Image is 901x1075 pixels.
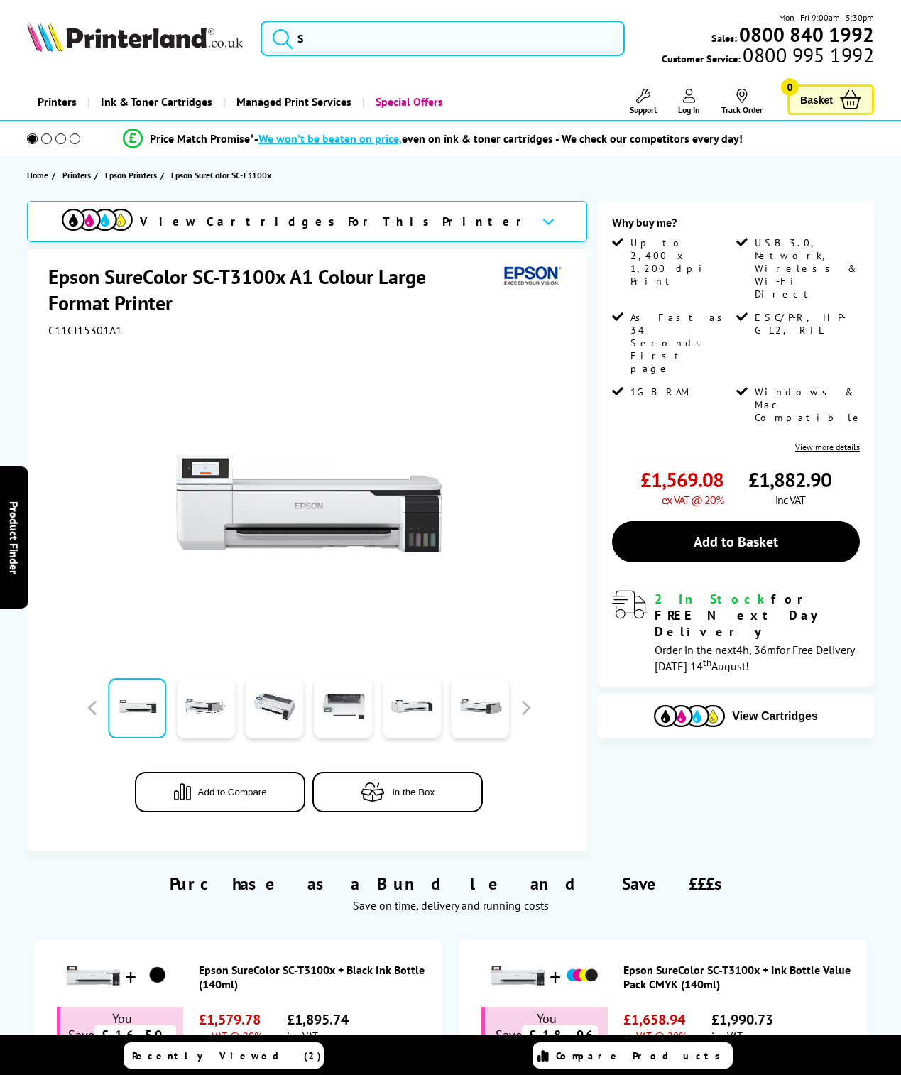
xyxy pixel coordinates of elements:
div: You Save [481,1007,608,1047]
div: Why buy me? [612,215,860,236]
img: Printerland Logo [27,21,243,52]
a: Ink & Toner Cartridges [87,84,223,120]
span: inc VAT [775,493,805,507]
span: ex VAT @ 20% [662,493,723,507]
span: £1,895.74 [287,1010,349,1029]
div: - even on ink & toner cartridges - We check our competitors every day! [254,131,743,146]
div: Save on time, delivery and running costs [45,898,856,912]
span: 0 [781,78,799,96]
img: Epson SureColor SC-T3100x [170,366,448,644]
span: Epson Printers [105,168,157,182]
a: Printers [62,168,94,182]
img: Epson SureColor SC-T3100x + Black Ink Bottle (140ml) [65,947,121,1004]
span: Mon - Fri 9:00am - 5:30pm [779,11,874,24]
a: Managed Print Services [223,84,362,120]
button: In the Box [312,772,483,812]
span: £18.96 [522,1025,598,1044]
span: We won’t be beaten on price, [258,131,402,146]
div: You Save [57,1007,183,1047]
img: cmyk-icon.svg [62,209,133,231]
img: Epson SureColor SC-T3100x + Ink Bottle Value Pack CMYK (140ml) [564,958,600,993]
img: Cartridges [654,705,725,727]
span: View Cartridges [732,710,818,723]
img: Epson SureColor SC-T3100x + Black Ink Bottle (140ml) [140,958,175,993]
span: £1,990.73 [711,1010,773,1029]
span: Price Match Promise* [150,131,254,146]
a: Support [630,89,657,115]
div: modal_delivery [612,591,860,672]
sup: th [703,656,711,669]
span: 2 In Stock [655,591,771,607]
span: Customer Service: [662,48,873,65]
span: Recently Viewed (2) [132,1049,322,1062]
a: Recently Viewed (2) [124,1042,324,1069]
span: Sales: [711,31,737,45]
a: Basket 0 [787,84,874,115]
input: S [261,21,625,56]
span: As Fast as 34 Seconds First page [630,311,733,375]
a: Epson SureColor SC-T3100x + Black Ink Bottle (140ml) [199,963,435,991]
span: 0800 995 1992 [741,48,873,62]
span: Home [27,168,48,182]
b: 0800 840 1992 [739,21,874,48]
div: for FREE Next Day Delivery [655,591,860,640]
a: Compare Products [533,1042,733,1069]
span: £16.50 [94,1025,176,1044]
span: USB 3.0, Network, Wireless & Wi-Fi Direct [755,236,858,300]
span: Windows & Mac Compatible [755,386,863,424]
span: £1,658.94 [623,1010,687,1029]
span: Order in the next for Free Delivery [DATE] 14 August! [655,643,854,673]
button: View Cartridges [608,704,863,728]
a: Epson Printers [105,168,160,182]
li: modal_Promise [7,126,858,151]
img: Epson [498,263,564,290]
a: Home [27,168,52,182]
span: View Cartridges For This Printer [140,214,530,229]
a: Epson SureColor SC-T3100x + Ink Bottle Value Pack CMYK (140ml) [623,963,860,991]
span: Product Finder [7,501,21,574]
span: Printers [62,168,91,182]
span: Log In [678,104,700,115]
span: ex VAT @ 20% [199,1029,262,1042]
a: Add to Basket [612,521,860,562]
a: Printerland Logo [27,21,243,55]
span: Support [630,104,657,115]
button: Add to Compare [135,772,305,812]
a: Track Order [721,89,763,115]
a: Special Offers [362,84,454,120]
span: £1,882.90 [748,466,831,493]
div: Purchase as a Bundle and Save £££s [27,851,874,920]
span: Add to Compare [198,787,267,797]
span: Ink & Toner Cartridges [101,84,212,120]
a: Printers [27,84,87,120]
span: Basket [800,90,833,109]
span: inc VAT [287,1029,349,1042]
a: View more details [795,442,860,452]
img: Epson SureColor SC-T3100x + Ink Bottle Value Pack CMYK (140ml) [489,947,546,1004]
span: Compare Products [556,1049,728,1062]
span: £1,569.08 [640,466,723,493]
span: In the Box [392,787,435,797]
span: Up to 2,400 x 1,200 dpi Print [630,236,733,288]
a: Log In [678,89,700,115]
span: £1,579.78 [199,1010,262,1029]
span: ex VAT @ 20% [623,1029,687,1042]
a: 0800 840 1992 [737,28,874,41]
span: ESC/P-R, HP-GL2, RTL [755,311,858,337]
h1: Epson SureColor SC-T3100x A1 Colour Large Format Printer [48,263,498,316]
span: inc VAT [711,1029,773,1042]
span: 4h, 36m [736,643,776,657]
span: Epson SureColor SC-T3100x [171,170,271,180]
span: 1GB RAM [630,386,690,398]
span: C11CJ15301A1 [48,323,122,337]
